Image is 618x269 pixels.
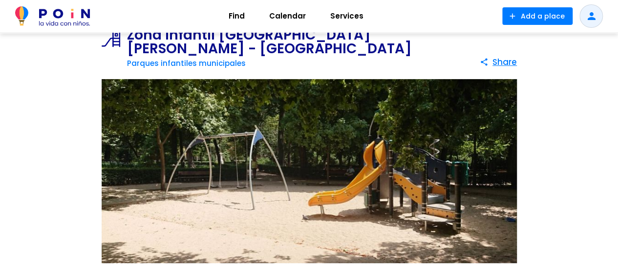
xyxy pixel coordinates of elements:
span: Services [326,8,368,24]
a: Find [216,4,257,28]
button: Add a place [502,7,573,25]
a: Services [318,4,376,28]
a: Parques infantiles municipales [127,58,246,68]
img: POiN [15,6,90,26]
img: Parques infantiles municipales [102,28,128,48]
img: Zona infantil Plaza Costa Rica - Parque de El Retiro [102,79,517,264]
span: Calendar [265,8,310,24]
h1: Zona infantil [GEOGRAPHIC_DATA][PERSON_NAME] - [GEOGRAPHIC_DATA] [127,28,479,56]
a: Calendar [257,4,318,28]
span: Find [224,8,249,24]
button: Share [480,53,517,71]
